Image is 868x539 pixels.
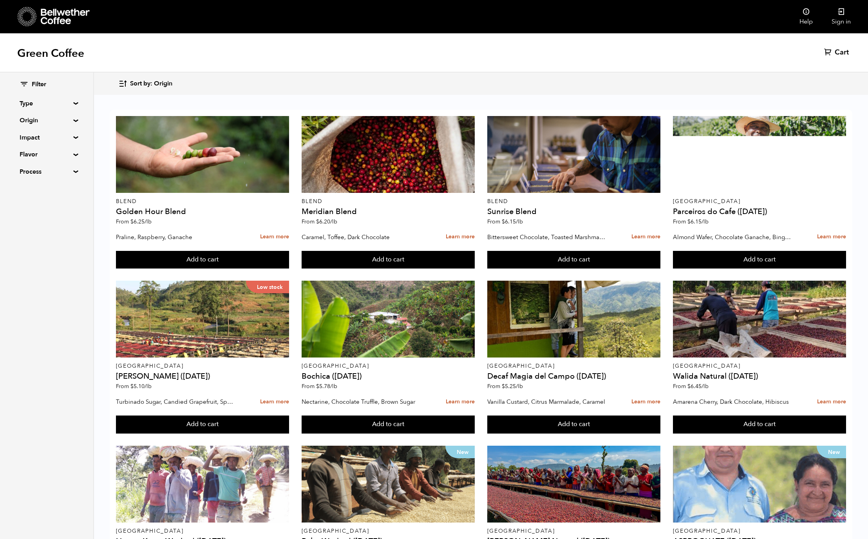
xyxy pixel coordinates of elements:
[330,383,337,390] span: /lb
[17,46,84,60] h1: Green Coffee
[116,199,289,204] p: Blend
[487,208,661,216] h4: Sunrise Blend
[687,383,709,390] bdi: 6.45
[116,416,289,434] button: Add to cart
[446,394,475,410] a: Learn more
[487,199,661,204] p: Blend
[316,383,319,390] span: $
[487,231,605,243] p: Bittersweet Chocolate, Toasted Marshmallow, Candied Orange, Praline
[487,218,523,225] span: From
[246,281,289,293] p: Low stock
[487,363,661,369] p: [GEOGRAPHIC_DATA]
[702,218,709,225] span: /lb
[130,218,134,225] span: $
[673,199,846,204] p: [GEOGRAPHIC_DATA]
[316,218,319,225] span: $
[116,396,234,408] p: Turbinado Sugar, Candied Grapefruit, Spiced Plum
[302,251,475,269] button: Add to cart
[302,383,337,390] span: From
[20,150,74,159] summary: Flavor
[516,383,523,390] span: /lb
[487,396,605,408] p: Vanilla Custard, Citrus Marmalade, Caramel
[687,218,709,225] bdi: 6.15
[302,218,337,225] span: From
[302,396,420,408] p: Nectarine, Chocolate Truffle, Brown Sugar
[116,231,234,243] p: Praline, Raspberry, Ganache
[673,372,846,380] h4: Walida Natural ([DATE])
[502,383,505,390] span: $
[32,80,46,89] span: Filter
[673,208,846,216] h4: Parceiros do Cafe ([DATE])
[487,416,661,434] button: Add to cart
[673,446,846,523] a: New
[260,229,289,245] a: Learn more
[302,231,420,243] p: Caramel, Toffee, Dark Chocolate
[673,383,709,390] span: From
[116,383,152,390] span: From
[116,372,289,380] h4: [PERSON_NAME] ([DATE])
[817,446,846,458] p: New
[302,372,475,380] h4: Bochica ([DATE])
[316,383,337,390] bdi: 5.78
[824,48,851,57] a: Cart
[673,416,846,434] button: Add to cart
[145,383,152,390] span: /lb
[673,363,846,369] p: [GEOGRAPHIC_DATA]
[817,229,846,245] a: Learn more
[302,208,475,216] h4: Meridian Blend
[631,229,660,245] a: Learn more
[20,99,74,108] summary: Type
[687,218,691,225] span: $
[673,396,791,408] p: Amarena Cherry, Dark Chocolate, Hibiscus
[20,167,74,176] summary: Process
[116,251,289,269] button: Add to cart
[631,394,660,410] a: Learn more
[516,218,523,225] span: /lb
[687,383,691,390] span: $
[316,218,337,225] bdi: 6.20
[260,394,289,410] a: Learn more
[702,383,709,390] span: /lb
[116,281,289,358] a: Low stock
[673,231,791,243] p: Almond Wafer, Chocolate Ganache, Bing Cherry
[302,416,475,434] button: Add to cart
[130,383,152,390] bdi: 5.10
[116,363,289,369] p: [GEOGRAPHIC_DATA]
[145,218,152,225] span: /lb
[502,218,505,225] span: $
[502,218,523,225] bdi: 6.15
[487,383,523,390] span: From
[673,218,709,225] span: From
[20,133,74,142] summary: Impact
[20,116,74,125] summary: Origin
[130,383,134,390] span: $
[673,251,846,269] button: Add to cart
[302,199,475,204] p: Blend
[502,383,523,390] bdi: 5.25
[118,74,172,93] button: Sort by: Origin
[817,394,846,410] a: Learn more
[835,48,849,57] span: Cart
[446,229,475,245] a: Learn more
[487,372,661,380] h4: Decaf Magia del Campo ([DATE])
[445,446,475,458] p: New
[302,446,475,523] a: New
[116,528,289,534] p: [GEOGRAPHIC_DATA]
[487,251,661,269] button: Add to cart
[302,528,475,534] p: [GEOGRAPHIC_DATA]
[116,218,152,225] span: From
[330,218,337,225] span: /lb
[130,80,172,88] span: Sort by: Origin
[302,363,475,369] p: [GEOGRAPHIC_DATA]
[487,528,661,534] p: [GEOGRAPHIC_DATA]
[673,528,846,534] p: [GEOGRAPHIC_DATA]
[130,218,152,225] bdi: 6.25
[116,208,289,216] h4: Golden Hour Blend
